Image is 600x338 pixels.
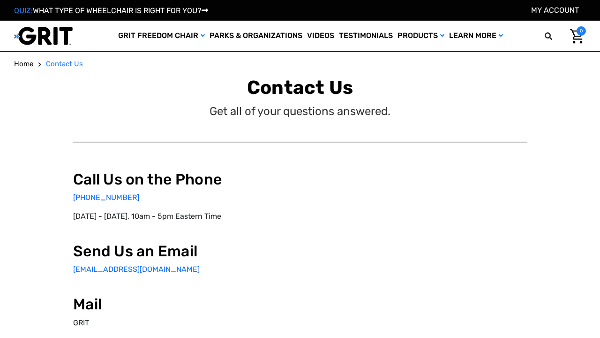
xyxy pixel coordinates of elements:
[46,59,83,69] a: Contact Us
[14,6,33,15] span: QUIZ:
[14,59,586,69] nav: Breadcrumb
[395,21,447,51] a: Products
[14,59,33,69] a: Home
[305,21,337,51] a: Videos
[531,6,579,15] a: Account
[577,26,586,36] span: 0
[73,265,200,274] a: [EMAIL_ADDRESS][DOMAIN_NAME]
[549,26,563,46] input: Search
[73,170,293,188] h2: Call Us on the Phone
[210,103,390,120] p: Get all of your questions answered.
[570,29,584,44] img: Cart
[73,211,293,222] p: [DATE] - [DATE], 10am - 5pm Eastern Time
[73,317,293,329] p: GRIT
[73,242,293,260] h2: Send Us an Email
[563,26,586,46] a: Cart with 0 items
[337,21,395,51] a: Testimonials
[46,60,83,68] span: Contact Us
[14,26,73,46] img: GRIT All-Terrain Wheelchair and Mobility Equipment
[14,60,33,68] span: Home
[14,6,208,15] a: QUIZ:WHAT TYPE OF WHEELCHAIR IS RIGHT FOR YOU?
[247,77,353,99] b: Contact Us
[207,21,305,51] a: Parks & Organizations
[447,21,505,51] a: Learn More
[73,295,293,313] h2: Mail
[116,21,207,51] a: GRIT Freedom Chair
[73,193,139,202] a: [PHONE_NUMBER]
